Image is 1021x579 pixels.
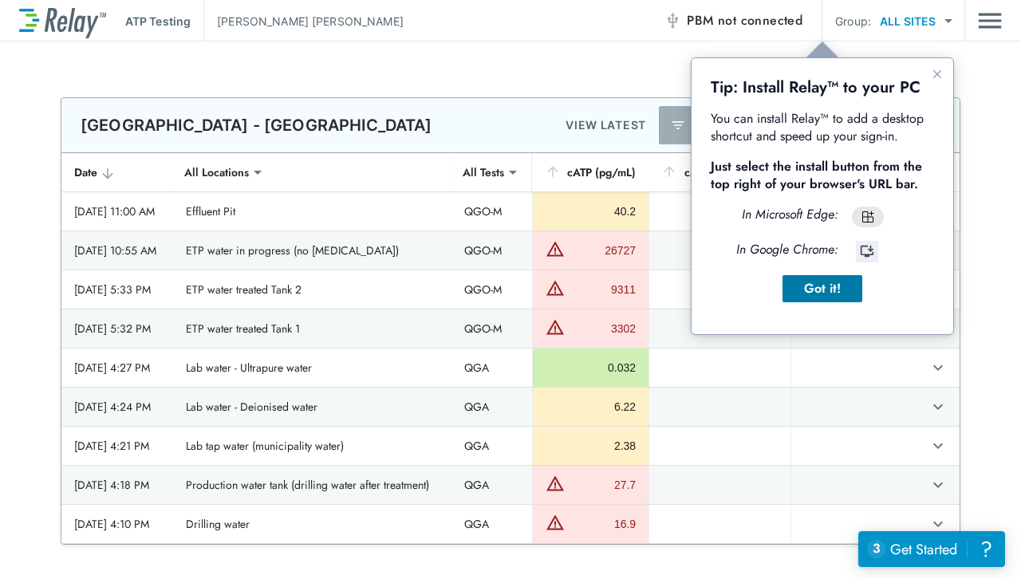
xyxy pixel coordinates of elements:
[74,321,160,337] div: [DATE] 5:32 PM
[74,438,160,454] div: [DATE] 4:21 PM
[74,242,160,258] div: [DATE] 10:55 AM
[451,192,532,230] td: QGO-M
[173,349,451,387] td: Lab water - Ultrapure water
[546,239,565,258] img: Warning
[662,203,778,219] div: 4.60
[661,163,778,182] div: cATP Log (ME/mL)
[546,438,636,454] div: 2.38
[835,13,871,30] p: Group:
[173,231,451,270] td: ETP water in progress (no [MEDICAL_DATA])
[692,58,953,334] iframe: tooltip
[546,513,565,532] img: Warning
[74,282,160,297] div: [DATE] 5:33 PM
[569,282,636,297] div: 9311
[662,321,778,337] div: 6.52
[924,393,952,420] button: expand row
[451,505,532,543] td: QGA
[718,11,802,30] span: not connected
[924,432,952,459] button: expand row
[81,116,432,135] p: [GEOGRAPHIC_DATA] - [GEOGRAPHIC_DATA]
[664,13,680,29] img: Offline Icon
[173,156,260,188] div: All Locations
[61,153,173,192] th: Date
[451,231,532,270] td: QGO-M
[858,531,1005,567] iframe: Resource center
[546,399,636,415] div: 6.22
[545,163,636,182] div: cATP (pg/mL)
[546,278,565,297] img: Warning
[173,192,451,230] td: Effluent Pit
[173,270,451,309] td: ETP water treated Tank 2
[687,10,802,32] span: PBM
[217,13,404,30] p: [PERSON_NAME] [PERSON_NAME]
[662,282,778,297] div: 6.97
[566,116,646,135] p: VIEW LATEST
[451,427,532,465] td: QGA
[569,516,636,532] div: 16.9
[173,388,451,426] td: Lab water - Deionised water
[451,309,532,348] td: QGO-M
[569,477,636,493] div: 27.7
[670,117,686,133] img: Latest
[173,466,451,504] td: Production water tank (drilling water after treatment)
[924,354,952,381] button: expand row
[546,317,565,337] img: Warning
[978,6,1002,36] img: Drawer Icon
[173,309,451,348] td: ETP water treated Tank 1
[546,360,636,376] div: 0.032
[173,505,451,543] td: Drilling water
[451,388,532,426] td: QGA
[662,242,778,258] div: 7.43
[74,399,160,415] div: [DATE] 4:24 PM
[451,270,532,309] td: QGO-M
[74,360,160,376] div: [DATE] 4:27 PM
[451,466,532,504] td: QGA
[74,203,160,219] div: [DATE] 11:00 AM
[569,242,636,258] div: 26727
[173,427,451,465] td: Lab tap water (municipality water)
[546,474,565,493] img: Warning
[74,516,160,532] div: [DATE] 4:10 PM
[74,477,160,493] div: [DATE] 4:18 PM
[924,510,952,538] button: expand row
[658,5,809,37] button: PBM not connected
[569,321,636,337] div: 3302
[19,4,106,38] img: LuminUltra Relay
[924,471,952,498] button: expand row
[451,349,532,387] td: QGA
[451,156,515,188] div: All Tests
[546,203,636,219] div: 40.2
[978,6,1002,36] button: Main menu
[61,153,960,544] table: sticky table
[125,13,191,30] p: ATP Testing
